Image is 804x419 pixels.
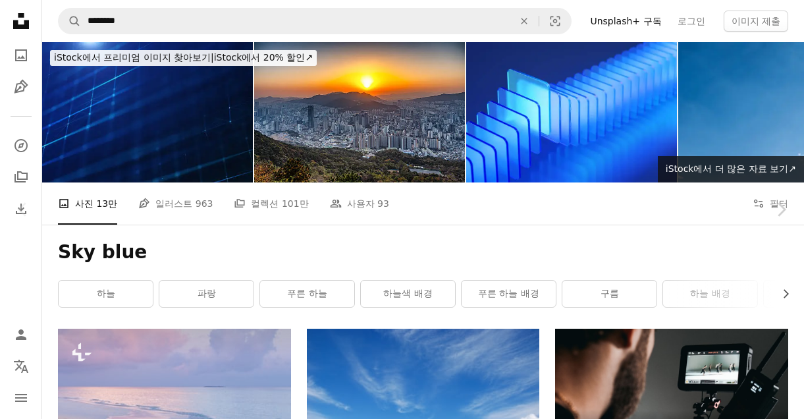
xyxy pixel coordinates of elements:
[774,281,788,307] button: 목록을 오른쪽으로 스크롤
[138,182,213,225] a: 일러스트 963
[510,9,539,34] button: 삭제
[196,196,213,211] span: 963
[330,182,389,225] a: 사용자 93
[539,9,571,34] button: 시각적 검색
[58,240,788,264] h1: Sky blue
[42,42,325,74] a: iStock에서 프리미엄 이미지 찾아보기|iStock에서 20% 할인↗
[8,321,34,348] a: 로그인 / 가입
[59,281,153,307] a: 하늘
[666,163,796,174] span: iStock에서 더 많은 자료 보기 ↗
[663,281,757,307] a: 하늘 배경
[361,281,455,307] a: 하늘색 배경
[562,281,657,307] a: 구름
[254,42,465,182] img: Sunset
[758,146,804,273] a: 다음
[42,42,253,182] img: 4K Digital Cyberspace with Particles and Digital Data Network Connections. High Speed Connection ...
[58,8,572,34] form: 사이트 전체에서 이미지 찾기
[582,11,669,32] a: Unsplash+ 구독
[8,132,34,159] a: 탐색
[307,401,540,412] a: 푸른 하늘 아래 녹색 땅의 풍경 사진
[377,196,389,211] span: 93
[58,388,291,400] a: 파도가 해안으로 들어오는 해변의 모습
[724,11,788,32] button: 이미지 제출
[8,385,34,411] button: 메뉴
[466,42,677,182] img: 동적 배열의 파란색 반투명 아크릴 시트의 추상적 인 모습
[753,182,788,225] button: 필터
[8,74,34,100] a: 일러스트
[159,281,254,307] a: 파랑
[260,281,354,307] a: 푸른 하늘
[462,281,556,307] a: 푸른 하늘 배경
[670,11,713,32] a: 로그인
[8,42,34,69] a: 사진
[8,353,34,379] button: 언어
[234,182,308,225] a: 컬렉션 101만
[54,52,214,63] span: iStock에서 프리미엄 이미지 찾아보기 |
[54,52,313,63] span: iStock에서 20% 할인 ↗
[282,196,309,211] span: 101만
[658,156,804,182] a: iStock에서 더 많은 자료 보기↗
[59,9,81,34] button: Unsplash 검색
